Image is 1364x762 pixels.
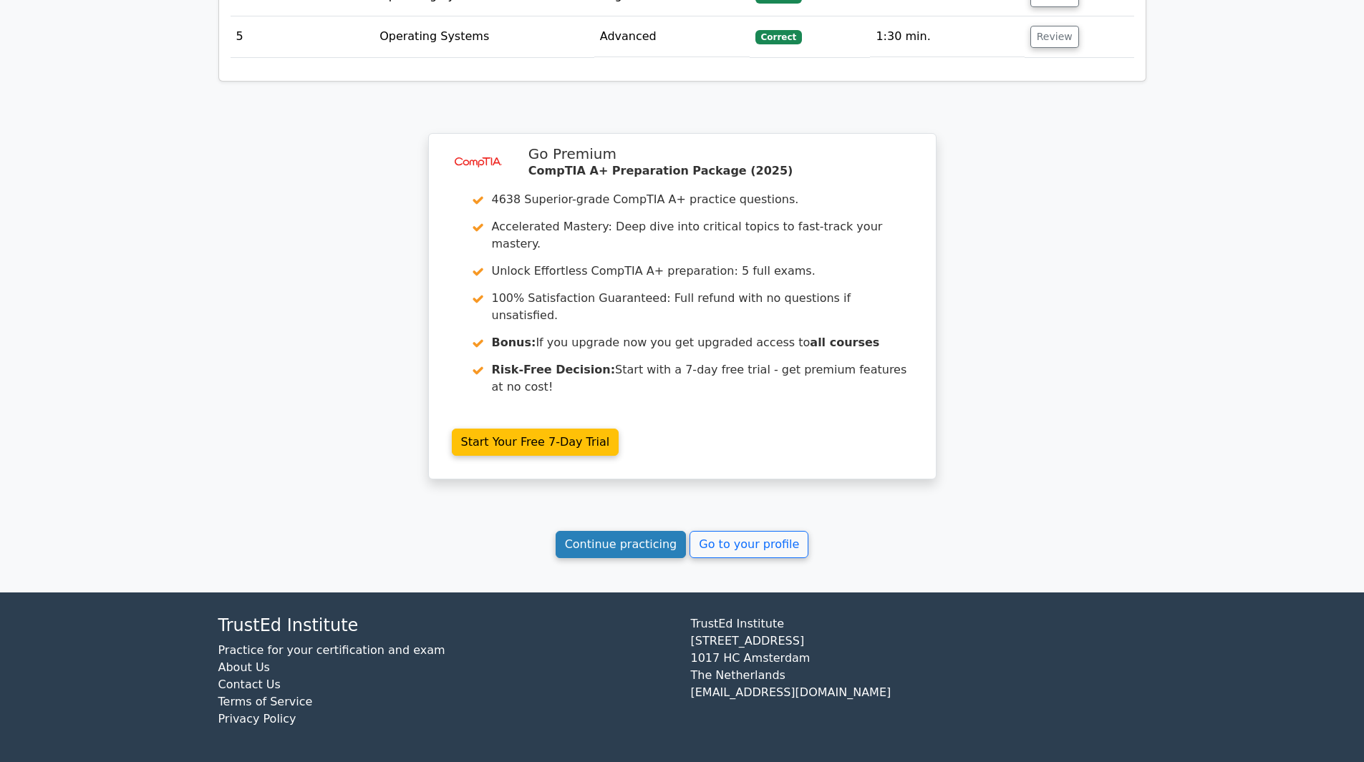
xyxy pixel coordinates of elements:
[1030,26,1079,48] button: Review
[218,643,445,657] a: Practice for your certification and exam
[452,429,619,456] a: Start Your Free 7-Day Trial
[755,30,802,44] span: Correct
[682,615,1155,739] div: TrustEd Institute [STREET_ADDRESS] 1017 HC Amsterdam The Netherlands [EMAIL_ADDRESS][DOMAIN_NAME]
[218,678,281,691] a: Contact Us
[231,16,374,57] td: 5
[870,16,1024,57] td: 1:30 min.
[594,16,750,57] td: Advanced
[218,660,270,674] a: About Us
[218,615,674,636] h4: TrustEd Institute
[218,695,313,708] a: Terms of Service
[374,16,594,57] td: Operating Systems
[556,531,687,558] a: Continue practicing
[218,712,296,726] a: Privacy Policy
[690,531,808,558] a: Go to your profile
